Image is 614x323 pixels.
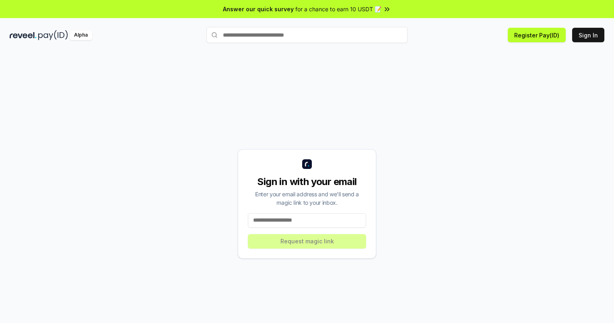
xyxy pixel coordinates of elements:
span: for a chance to earn 10 USDT 📝 [295,5,381,13]
img: pay_id [38,30,68,40]
span: Answer our quick survey [223,5,294,13]
div: Alpha [70,30,92,40]
button: Register Pay(ID) [508,28,566,42]
img: reveel_dark [10,30,37,40]
div: Enter your email address and we’ll send a magic link to your inbox. [248,190,366,207]
button: Sign In [572,28,604,42]
img: logo_small [302,159,312,169]
div: Sign in with your email [248,175,366,188]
